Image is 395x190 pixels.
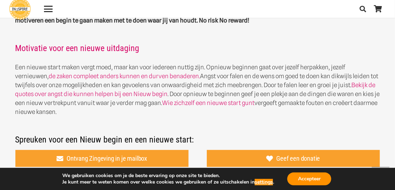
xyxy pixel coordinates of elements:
[49,72,200,80] a: de zaken compleet anders kunnen en durven benaderen.
[39,5,57,13] a: Menu
[255,179,273,185] button: settings
[162,99,255,106] a: Wie zichzelf een nieuwe start gunt
[277,155,320,162] span: Geef een donatie
[15,81,376,97] a: Bekijk de quotes over angst die kunnen helpen bij een Nieuw begin
[15,43,140,53] a: Motivatie voor een nieuwe uitdaging
[372,167,390,185] a: Terug naar top
[67,155,147,162] span: Ontvang Zingeving in je mailbox
[62,172,274,179] p: We gebruiken cookies om je de beste ervaring op onze site te bieden.
[207,150,380,167] a: Geef een donatie
[287,172,331,185] button: Accepteer
[15,150,189,167] a: Ontvang Zingeving in je mailbox
[15,125,380,145] h2: Spreuken voor een Nieuw begin en een nieuwe start:
[15,63,380,116] p: Een nieuwe start maken vergt moed, maar kan voor iedereen nuttig zijn. Opnieuw beginnen gaat over...
[62,179,274,185] p: Je kunt meer te weten komen over welke cookies we gebruiken of ze uitschakelen in .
